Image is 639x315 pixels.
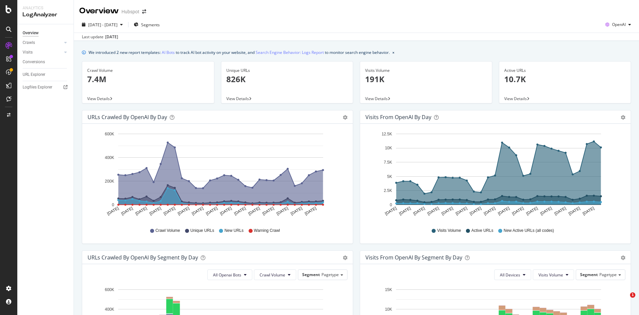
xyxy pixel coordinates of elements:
span: [DATE] - [DATE] [88,22,117,28]
text: [DATE] [276,206,289,216]
text: 15K [385,287,392,292]
div: Visits from OpenAI by day [365,114,431,120]
div: Visits [23,49,33,56]
text: [DATE] [149,206,162,216]
div: LogAnalyzer [23,11,68,19]
text: [DATE] [233,206,247,216]
svg: A chart. [88,129,344,222]
button: Crawl Volume [254,269,296,280]
button: Segments [131,19,162,30]
text: 400K [105,307,114,312]
text: [DATE] [582,206,595,216]
text: [DATE] [163,206,176,216]
text: [DATE] [412,206,426,216]
text: 12.5K [382,132,392,136]
a: Conversions [23,59,69,66]
text: [DATE] [304,206,317,216]
text: [DATE] [248,206,261,216]
span: Visits Volume [538,272,563,278]
div: Visits from OpenAI By Segment By Day [365,254,462,261]
a: Overview [23,30,69,37]
text: [DATE] [469,206,482,216]
span: Warning Crawl [254,228,280,234]
span: Pagetype [599,272,617,277]
span: Crawl Volume [260,272,285,278]
span: All Openai Bots [213,272,241,278]
span: Segment [580,272,598,277]
div: Overview [23,30,39,37]
div: Active URLs [504,68,626,74]
span: New Active URLs (all codes) [504,228,554,234]
span: OpenAI [612,22,626,27]
span: Active URLs [471,228,493,234]
a: Search Engine Behavior: Logs Report [256,49,324,56]
p: 826K [226,74,348,85]
span: New URLs [224,228,243,234]
div: Overview [79,5,119,17]
span: 1 [630,292,635,298]
div: [DATE] [105,34,118,40]
span: Segments [141,22,160,28]
div: info banner [82,49,631,56]
text: [DATE] [568,206,581,216]
button: All Devices [494,269,531,280]
text: 10K [385,307,392,312]
text: 400K [105,155,114,160]
div: Last update [82,34,118,40]
button: close banner [391,48,396,57]
text: [DATE] [120,206,134,216]
div: URLs Crawled by OpenAI By Segment By Day [88,254,198,261]
text: [DATE] [441,206,454,216]
span: View Details [504,96,527,101]
text: [DATE] [262,206,275,216]
a: Crawls [23,39,62,46]
a: AI Bots [162,49,175,56]
div: Crawl Volume [87,68,209,74]
span: Crawl Volume [155,228,180,234]
div: Crawls [23,39,35,46]
a: URL Explorer [23,71,69,78]
div: We introduced 2 new report templates: to track AI bot activity on your website, and to monitor se... [89,49,390,56]
text: [DATE] [539,206,553,216]
text: [DATE] [497,206,511,216]
div: URL Explorer [23,71,45,78]
p: 10.7K [504,74,626,85]
span: All Devices [500,272,520,278]
div: URLs Crawled by OpenAI by day [88,114,167,120]
text: [DATE] [511,206,525,216]
div: gear [343,255,347,260]
div: gear [621,255,625,260]
a: Logfiles Explorer [23,84,69,91]
text: [DATE] [398,206,412,216]
p: 191K [365,74,487,85]
text: [DATE] [191,206,204,216]
text: [DATE] [384,206,397,216]
text: [DATE] [553,206,567,216]
svg: A chart. [365,129,622,222]
span: Pagetype [321,272,339,277]
text: 0 [390,203,392,207]
text: 0 [112,203,114,207]
span: View Details [365,96,388,101]
text: [DATE] [134,206,148,216]
button: OpenAI [603,19,634,30]
div: Analytics [23,5,68,11]
text: [DATE] [177,206,190,216]
text: [DATE] [526,206,539,216]
span: Visits Volume [437,228,461,234]
text: [DATE] [427,206,440,216]
text: 2.5K [384,188,392,193]
div: Unique URLs [226,68,348,74]
iframe: Intercom live chat [616,292,632,308]
button: Visits Volume [533,269,574,280]
div: Conversions [23,59,45,66]
text: 5K [387,174,392,179]
text: [DATE] [455,206,468,216]
span: Segment [302,272,320,277]
text: [DATE] [290,206,303,216]
button: All Openai Bots [207,269,252,280]
text: [DATE] [219,206,233,216]
div: Logfiles Explorer [23,84,52,91]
